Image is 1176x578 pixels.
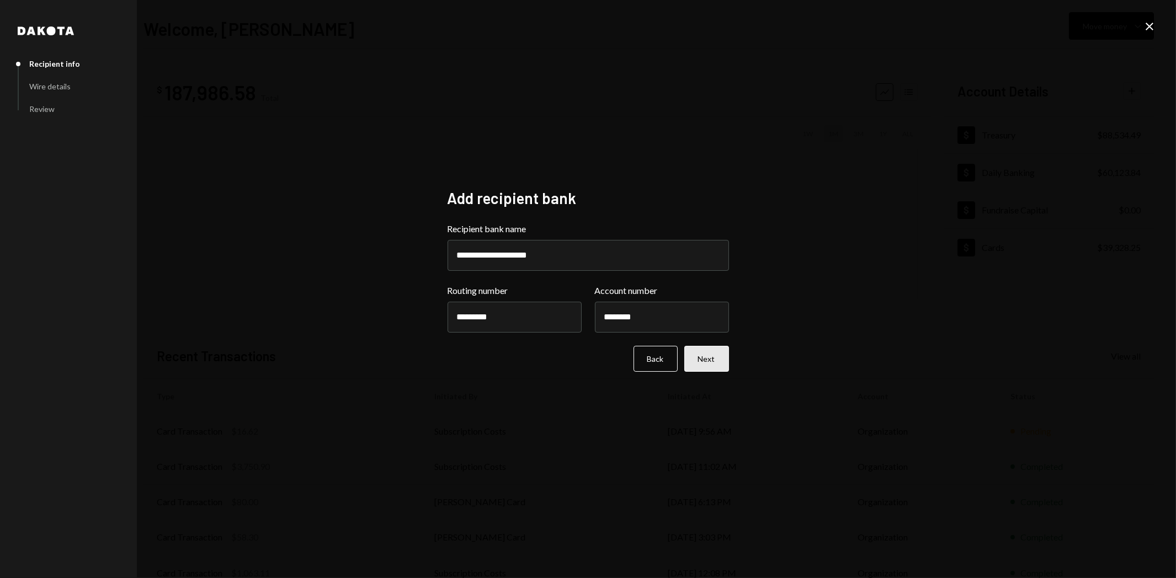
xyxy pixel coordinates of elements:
[29,82,71,91] div: Wire details
[448,222,729,236] label: Recipient bank name
[29,104,55,114] div: Review
[448,284,582,297] label: Routing number
[634,346,678,372] button: Back
[595,284,729,297] label: Account number
[448,188,729,209] h2: Add recipient bank
[684,346,729,372] button: Next
[29,59,80,68] div: Recipient info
